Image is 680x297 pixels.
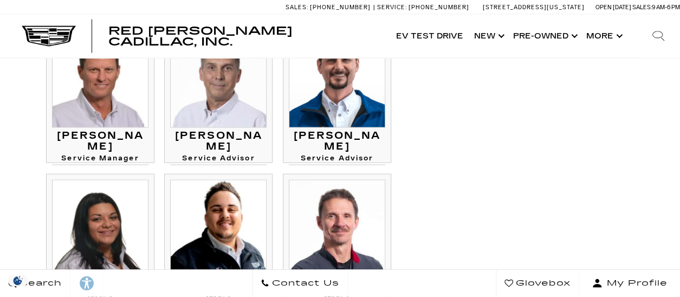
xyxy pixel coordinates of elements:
[513,276,571,291] span: Glovebox
[5,275,30,286] section: Click to Open Cookie Consent Modal
[52,31,148,127] img: Mike Parker
[496,270,579,297] a: Glovebox
[269,276,339,291] span: Contact Us
[170,130,267,152] h3: [PERSON_NAME]
[409,3,469,10] span: [PHONE_NUMBER]
[289,179,385,276] img: Walter Hinz
[310,3,371,10] span: [PHONE_NUMBER]
[170,154,267,165] h4: Service Advisor
[17,276,62,291] span: Search
[373,4,472,10] a: Service: [PHONE_NUMBER]
[252,270,348,297] a: Contact Us
[508,14,581,57] a: Pre-Owned
[108,25,380,47] a: Red [PERSON_NAME] Cadillac, Inc.
[632,3,652,10] span: Sales:
[289,154,385,165] h4: Service Advisor
[22,25,76,46] img: Cadillac Dark Logo with Cadillac White Text
[581,14,626,57] button: More
[289,130,385,152] h3: [PERSON_NAME]
[108,24,293,48] span: Red [PERSON_NAME] Cadillac, Inc.
[286,3,308,10] span: Sales:
[52,154,148,165] h4: Service Manager
[289,31,385,127] img: Peter Mullica
[52,179,148,276] img: Roberta Ferris-Emmons
[52,130,148,152] h3: [PERSON_NAME]
[469,14,508,57] a: New
[579,270,680,297] button: Open user profile menu
[603,276,668,291] span: My Profile
[377,3,407,10] span: Service:
[391,14,469,57] a: EV Test Drive
[595,3,631,10] span: Open [DATE]
[652,3,680,10] span: 9 AM-6 PM
[286,4,373,10] a: Sales: [PHONE_NUMBER]
[5,275,30,286] img: Opt-Out Icon
[483,3,585,10] a: [STREET_ADDRESS][US_STATE]
[170,31,267,127] img: Jim Dembiczak
[170,179,267,276] img: Jamison Hollins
